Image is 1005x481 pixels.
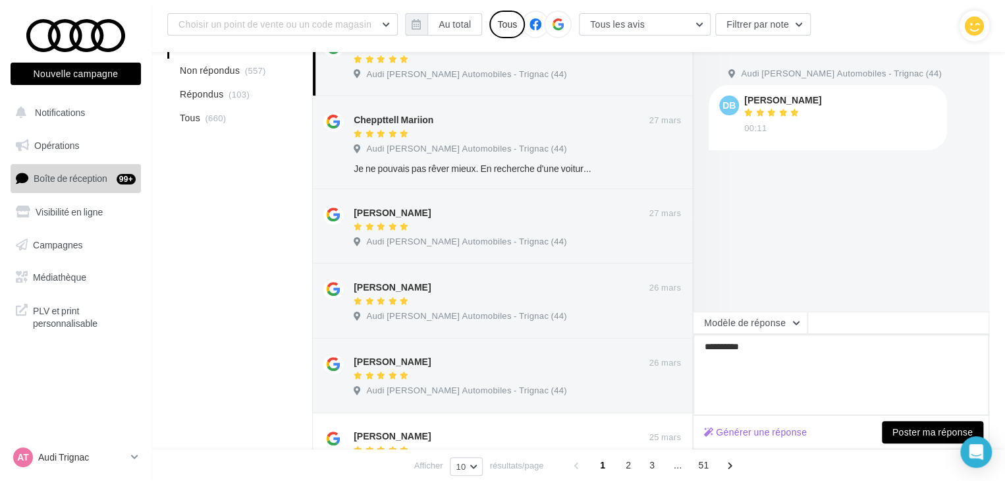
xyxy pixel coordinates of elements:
span: (103) [229,89,250,99]
div: 99+ [117,174,136,184]
span: ... [667,455,688,476]
span: Tous les avis [590,18,645,30]
a: PLV et print personnalisable [8,297,144,335]
div: Cheppttell Mariion [354,113,433,127]
span: Notifications [35,107,85,118]
button: Au total [427,13,482,36]
span: Afficher [414,459,443,472]
button: Poster ma réponse [882,421,983,443]
p: Audi Trignac [38,451,126,464]
div: Tous [489,11,525,38]
span: Répondus [180,88,224,101]
span: Audi [PERSON_NAME] Automobiles - Trignac (44) [741,68,941,80]
span: (557) [245,65,266,76]
a: Opérations [8,132,144,159]
span: 1 [592,455,613,476]
span: Audi [PERSON_NAME] Automobiles - Trignac (44) [366,143,566,155]
div: [PERSON_NAME] [354,355,431,368]
span: Audi [PERSON_NAME] Automobiles - Trignac (44) [366,236,566,248]
span: Audi [PERSON_NAME] Automobiles - Trignac (44) [366,69,566,80]
span: 27 mars [649,115,681,127]
span: DB [722,99,736,112]
button: 10 [450,457,482,476]
span: 00:11 [744,123,767,134]
a: Campagnes [8,231,144,259]
span: Audi [PERSON_NAME] Automobiles - Trignac (44) [366,385,566,397]
span: 2 [618,455,639,476]
span: 26 mars [649,357,681,369]
span: 26 mars [649,282,681,294]
div: [PERSON_NAME] [354,206,431,219]
div: Je ne pouvais pas rêver mieux. En recherche d'une voiture en LOA, je remercie Mme PRODHOMME d'avo... [354,162,595,175]
span: (660) [205,113,226,123]
button: Tous les avis [579,13,711,36]
button: Nouvelle campagne [11,63,141,85]
div: [PERSON_NAME] [354,430,431,443]
span: Campagnes [33,239,83,250]
div: [PERSON_NAME] [354,281,431,294]
a: Médiathèque [8,264,144,291]
button: Au total [405,13,482,36]
span: résultats/page [490,459,544,472]
span: 27 mars [649,208,681,219]
span: 3 [641,455,663,476]
a: Visibilité en ligne [8,198,144,226]
span: Tous [180,111,200,125]
span: 25 mars [649,432,681,443]
a: Boîte de réception99+ [8,164,144,192]
span: 10 [456,461,466,472]
span: Opérations [34,140,79,151]
span: AT [17,451,29,464]
span: Audi [PERSON_NAME] Automobiles - Trignac (44) [366,310,566,322]
span: 51 [693,455,714,476]
span: PLV et print personnalisable [33,302,136,330]
div: Open Intercom Messenger [960,436,992,468]
a: AT Audi Trignac [11,445,141,470]
button: Générer une réponse [699,424,812,440]
button: Filtrer par note [715,13,811,36]
button: Modèle de réponse [693,312,807,334]
div: [PERSON_NAME] [744,96,821,105]
span: Non répondus [180,64,240,77]
button: Choisir un point de vente ou un code magasin [167,13,398,36]
button: Notifications [8,99,138,127]
span: Visibilité en ligne [36,206,103,217]
span: Choisir un point de vente ou un code magasin [178,18,371,30]
span: Médiathèque [33,271,86,283]
span: Boîte de réception [34,173,107,184]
